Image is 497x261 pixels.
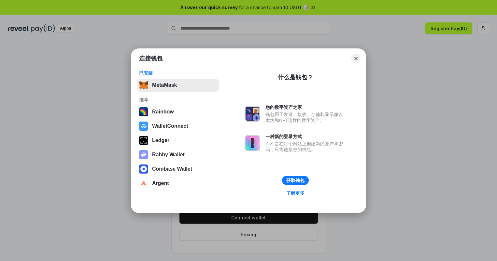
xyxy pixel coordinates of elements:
img: svg+xml,%3Csvg%20xmlns%3D%22http%3A%2F%2Fwww.w3.org%2F2000%2Fsvg%22%20fill%3D%22none%22%20viewBox... [245,106,260,122]
button: MetaMask [137,79,219,92]
button: Rabby Wallet [137,148,219,161]
img: svg+xml,%3Csvg%20xmlns%3D%22http%3A%2F%2Fwww.w3.org%2F2000%2Fsvg%22%20fill%3D%22none%22%20viewBox... [245,135,260,151]
img: svg+xml,%3Csvg%20xmlns%3D%22http%3A%2F%2Fwww.w3.org%2F2000%2Fsvg%22%20fill%3D%22none%22%20viewBox... [139,150,148,159]
img: svg+xml,%3Csvg%20fill%3D%22none%22%20height%3D%2233%22%20viewBox%3D%220%200%2035%2033%22%20width%... [139,81,148,90]
img: svg+xml,%3Csvg%20width%3D%2228%22%20height%3D%2228%22%20viewBox%3D%220%200%2028%2028%22%20fill%3D... [139,179,148,188]
div: 什么是钱包？ [278,73,313,81]
div: 了解更多 [286,190,305,196]
button: WalletConnect [137,120,219,133]
div: 一种新的登录方式 [265,134,346,139]
button: Rainbow [137,105,219,118]
div: Rabby Wallet [152,152,185,158]
div: 已安装 [139,70,217,76]
button: 获取钱包 [282,176,309,185]
div: Argent [152,180,169,186]
h1: 连接钱包 [139,55,163,62]
button: Argent [137,177,219,190]
button: Coinbase Wallet [137,163,219,176]
div: 推荐 [139,97,217,103]
img: svg+xml,%3Csvg%20xmlns%3D%22http%3A%2F%2Fwww.w3.org%2F2000%2Fsvg%22%20width%3D%2228%22%20height%3... [139,136,148,145]
div: Ledger [152,137,169,143]
img: svg+xml,%3Csvg%20width%3D%2228%22%20height%3D%2228%22%20viewBox%3D%220%200%2028%2028%22%20fill%3D... [139,122,148,131]
div: Coinbase Wallet [152,166,192,172]
div: 您的数字资产之家 [265,104,346,110]
a: 了解更多 [282,189,308,197]
button: Close [351,54,361,63]
div: WalletConnect [152,123,188,129]
div: 钱包用于发送、接收、存储和显示像以太坊和NFT这样的数字资产。 [265,111,346,123]
img: svg+xml,%3Csvg%20width%3D%2228%22%20height%3D%2228%22%20viewBox%3D%220%200%2028%2028%22%20fill%3D... [139,164,148,174]
div: 获取钱包 [286,177,305,183]
div: Rainbow [152,109,174,115]
div: MetaMask [152,82,177,88]
div: 而不是在每个网站上创建新的账户和密码，只需连接您的钱包。 [265,141,346,152]
button: Ledger [137,134,219,147]
img: svg+xml,%3Csvg%20width%3D%22120%22%20height%3D%22120%22%20viewBox%3D%220%200%20120%20120%22%20fil... [139,107,148,116]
